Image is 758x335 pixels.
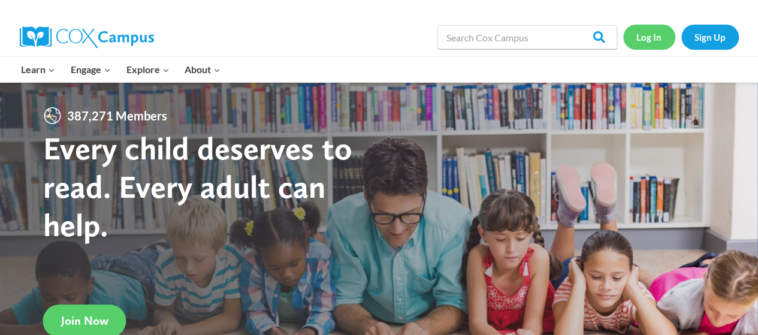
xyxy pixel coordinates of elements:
[623,25,739,49] nav: Secondary Navigation
[61,313,108,328] span: Join Now
[119,57,177,82] button: Child menu of Explore
[681,25,739,49] a: Sign Up
[20,26,154,48] img: Cox Campus
[177,57,228,82] button: Child menu of About
[63,57,119,82] button: Child menu of Engage
[14,57,228,82] nav: Primary Navigation
[62,106,172,125] span: 387,271 Members
[14,57,64,82] button: Child menu of Learn
[623,25,675,49] a: Log In
[43,129,352,243] strong: Every child deserves to read. Every adult can help.
[437,25,617,49] input: Search Cox Campus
